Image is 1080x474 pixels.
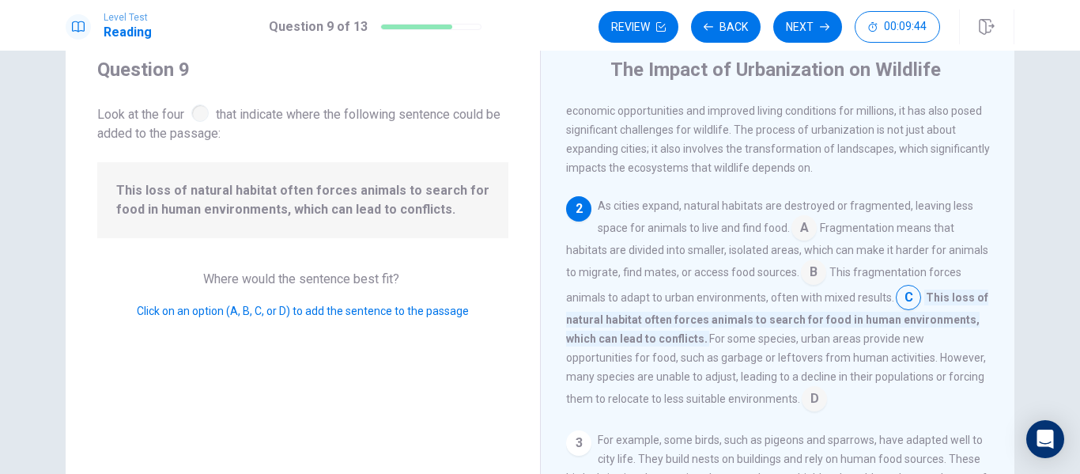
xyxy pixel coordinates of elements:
[566,332,986,405] span: For some species, urban areas provide new opportunities for food, such as garbage or leftovers fr...
[598,199,973,234] span: As cities expand, natural habitats are destroyed or fragmented, leaving less space for animals to...
[116,181,489,219] span: This loss of natural habitat often forces animals to search for food in human environments, which...
[566,47,990,174] span: Urbanization refers to the process in which more people begin to live in cities, leading to the e...
[896,285,921,310] span: C
[802,386,827,411] span: D
[801,260,826,285] span: B
[566,196,591,222] div: 2
[691,11,761,43] button: Back
[610,57,941,82] h4: The Impact of Urbanization on Wildlife
[566,222,988,279] span: Fragmentation means that habitats are divided into smaller, isolated areas, which can make it har...
[1026,420,1064,458] div: Open Intercom Messenger
[97,57,508,82] h4: Question 9
[97,101,508,143] span: Look at the four that indicate where the following sentence could be added to the passage:
[791,215,817,241] span: A
[566,430,591,456] div: 3
[855,11,940,43] button: 00:09:44
[773,11,842,43] button: Next
[599,11,678,43] button: Review
[566,290,988,347] span: This loss of natural habitat often forces animals to search for food in human environments, which...
[884,21,927,33] span: 00:09:44
[137,305,469,317] span: Click on an option (A, B, C, or D) to add the sentence to the passage
[269,17,368,36] h1: Question 9 of 13
[104,12,152,23] span: Level Test
[104,23,152,42] h1: Reading
[203,271,402,286] span: Where would the sentence best fit?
